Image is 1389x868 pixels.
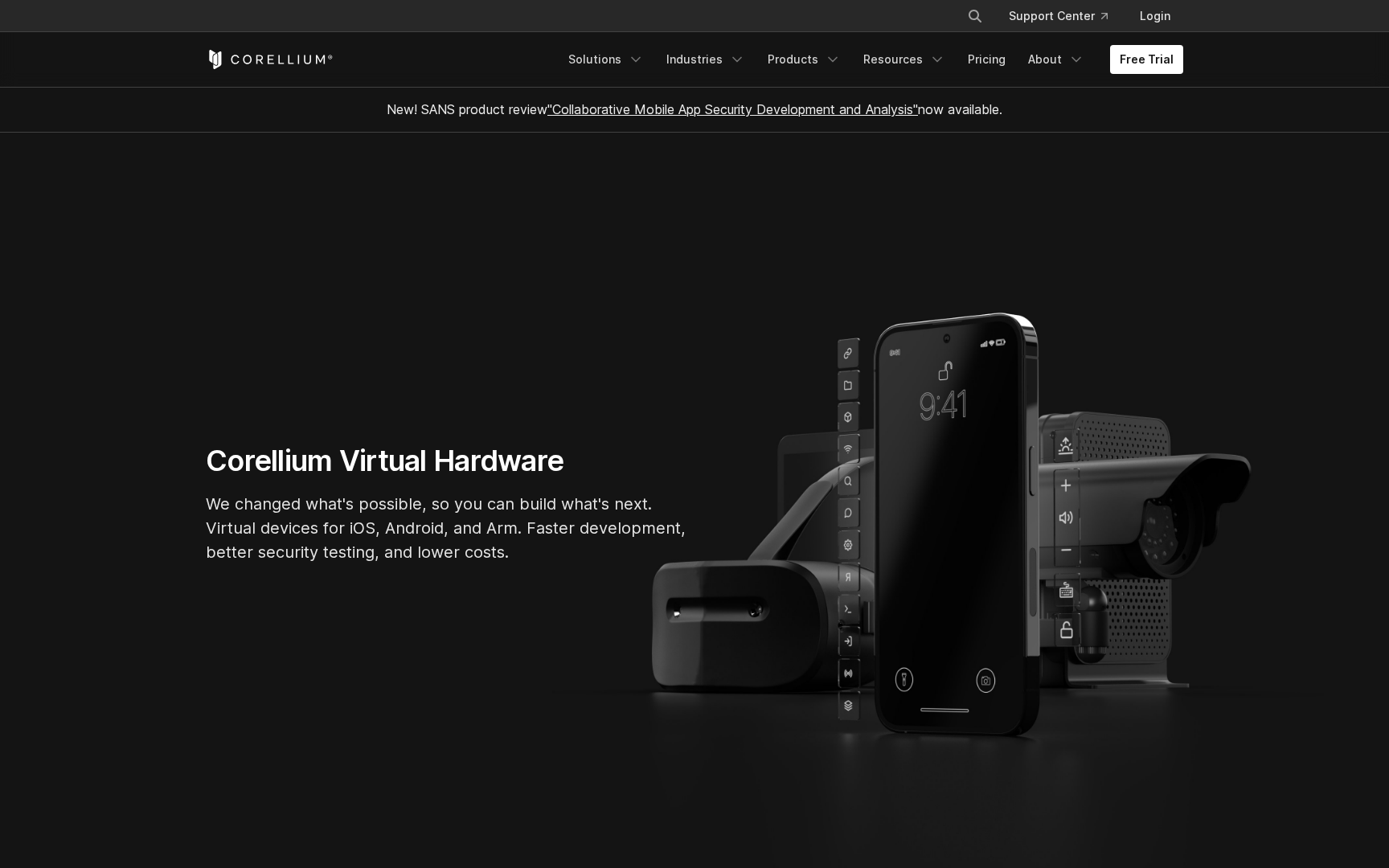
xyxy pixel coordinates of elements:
a: About [1018,45,1094,74]
a: Products [758,45,850,74]
a: "Collaborative Mobile App Security Development and Analysis" [547,101,918,117]
a: Login [1127,2,1183,31]
h1: Corellium Virtual Hardware [206,443,688,479]
a: Corellium Home [206,50,334,69]
p: We changed what's possible, so you can build what's next. Virtual devices for iOS, Android, and A... [206,492,688,564]
div: Navigation Menu [559,45,1183,74]
a: Pricing [958,45,1015,74]
button: Search [961,2,990,31]
a: Solutions [559,45,654,74]
a: Industries [657,45,755,74]
div: Navigation Menu [948,2,1183,31]
span: New! SANS product review now available. [387,101,1002,117]
a: Support Center [996,2,1121,31]
a: Free Trial [1110,45,1183,74]
a: Resources [854,45,955,74]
